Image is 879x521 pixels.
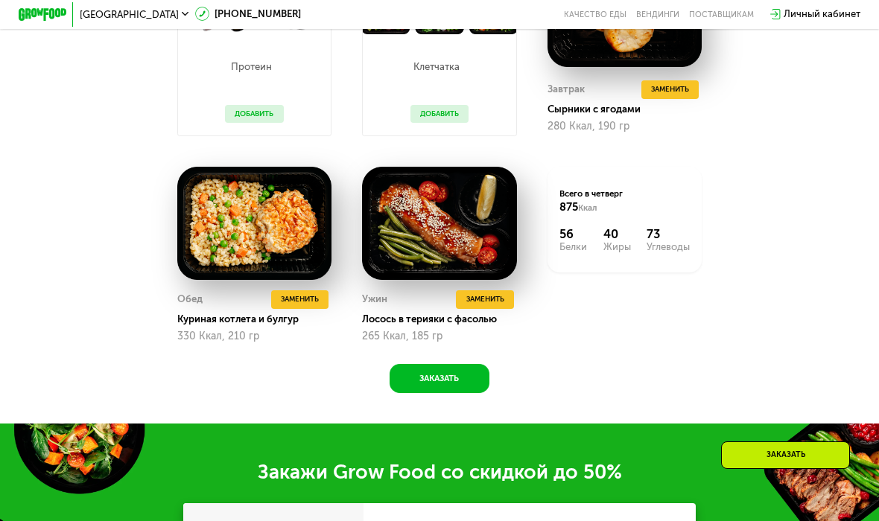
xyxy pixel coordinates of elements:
div: 56 [559,227,587,242]
div: Завтрак [548,80,585,99]
span: Заменить [281,293,319,305]
span: Ккал [578,202,597,213]
button: Заказать [390,364,489,393]
div: Лосось в терияки с фасолью [362,313,527,325]
button: Заменить [641,80,699,99]
div: Заказать [721,441,850,469]
div: Углеводы [647,242,690,252]
div: 280 Ккал, 190 гр [548,121,702,132]
span: 875 [559,200,578,214]
span: Заменить [466,293,504,305]
p: Клетчатка [410,62,463,71]
button: Заменить [271,290,329,309]
span: Заменить [651,83,689,95]
div: поставщикам [689,10,754,19]
div: Сырники с ягодами [548,103,712,115]
div: Ужин [362,290,387,309]
p: Протеин [225,62,277,71]
a: Качество еды [564,10,626,19]
div: Белки [559,242,587,252]
a: [PHONE_NUMBER] [195,7,301,22]
button: Добавить [225,105,283,124]
a: Вендинги [636,10,679,19]
div: 330 Ккал, 210 гр [177,330,332,342]
button: Добавить [410,105,469,124]
div: Жиры [603,242,631,252]
div: 73 [647,227,690,242]
div: Обед [177,290,203,309]
button: Заменить [456,290,513,309]
div: 265 Ккал, 185 гр [362,330,517,342]
div: 40 [603,227,631,242]
div: Всего в четверг [559,188,690,214]
div: Куриная котлета и булгур [177,313,342,325]
div: Личный кабинет [784,7,860,22]
span: [GEOGRAPHIC_DATA] [80,10,179,19]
